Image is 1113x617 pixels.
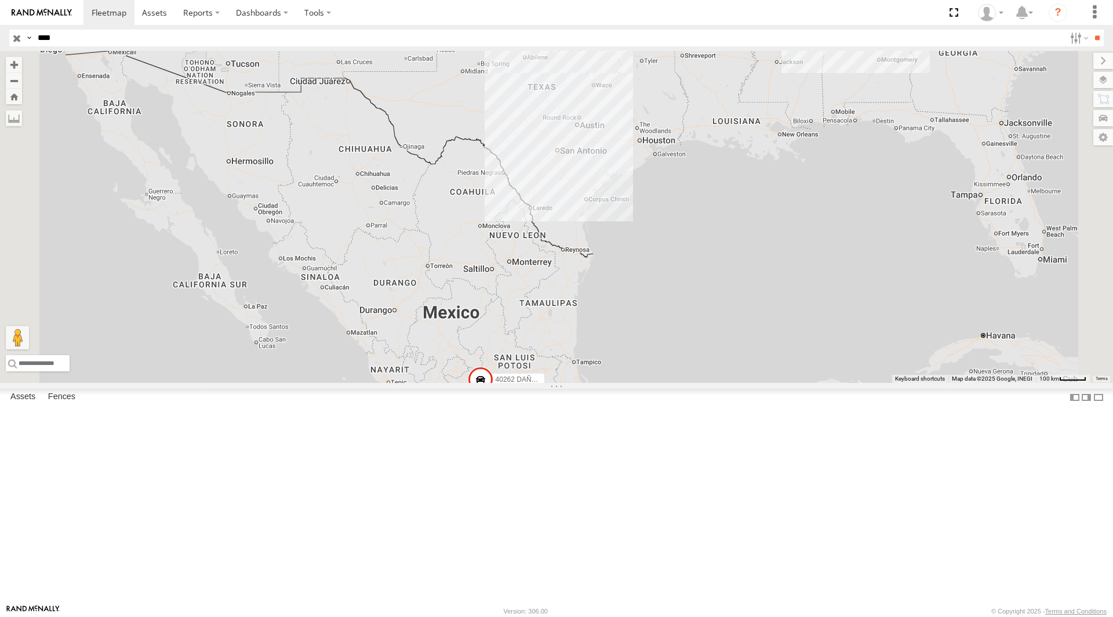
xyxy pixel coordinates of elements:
div: Carlos Ortiz [974,4,1007,21]
img: rand-logo.svg [12,9,72,17]
span: Map data ©2025 Google, INEGI [952,375,1032,382]
label: Measure [6,110,22,126]
a: Terms and Conditions [1045,608,1107,615]
button: Keyboard shortcuts [895,375,945,383]
a: Terms (opens in new tab) [1096,377,1108,381]
button: Map Scale: 100 km per 43 pixels [1036,375,1090,383]
label: Dock Summary Table to the Right [1081,389,1092,406]
label: Search Filter Options [1065,30,1090,46]
div: © Copyright 2025 - [991,608,1107,615]
button: Zoom in [6,57,22,72]
label: Dock Summary Table to the Left [1069,389,1081,406]
label: Search Query [24,30,34,46]
label: Hide Summary Table [1093,389,1104,406]
label: Fences [42,389,81,406]
a: Visit our Website [6,605,60,617]
label: Map Settings [1093,129,1113,145]
button: Zoom out [6,72,22,89]
span: 40262 DAÑADO [496,375,547,383]
button: Zoom Home [6,89,22,104]
i: ? [1049,3,1067,22]
div: Version: 306.00 [504,608,548,615]
button: Drag Pegman onto the map to open Street View [6,326,29,349]
label: Assets [5,389,41,406]
span: 100 km [1039,375,1059,382]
